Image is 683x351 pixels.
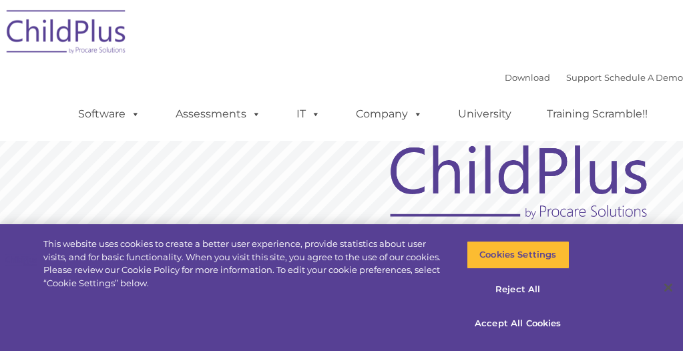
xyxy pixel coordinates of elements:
[283,101,334,127] a: IT
[343,101,436,127] a: Company
[566,72,602,83] a: Support
[604,72,683,83] a: Schedule A Demo
[505,72,550,83] a: Download
[445,101,525,127] a: University
[43,238,446,290] div: This website uses cookies to create a better user experience, provide statistics about user visit...
[505,72,683,83] font: |
[162,101,274,127] a: Assessments
[533,101,661,127] a: Training Scramble!!
[467,310,569,338] button: Accept All Cookies
[467,276,569,304] button: Reject All
[65,101,154,127] a: Software
[467,241,569,269] button: Cookies Settings
[654,273,683,302] button: Close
